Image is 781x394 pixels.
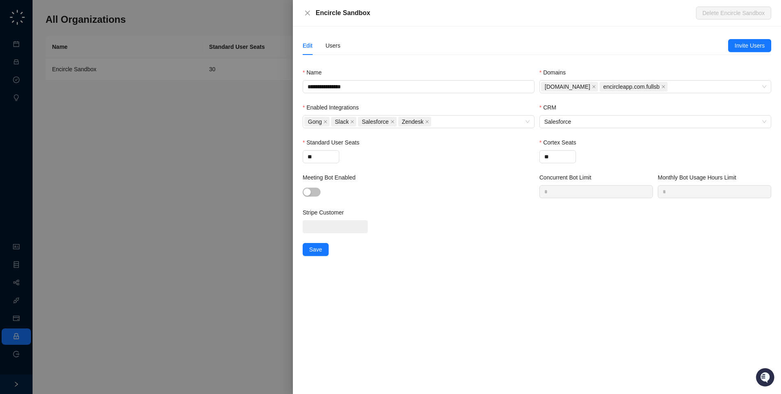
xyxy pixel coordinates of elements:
[8,46,148,59] h2: How can we help?
[323,120,327,124] span: close
[303,188,321,197] button: Meeting Bot Enabled
[303,243,329,256] button: Save
[425,120,429,124] span: close
[303,80,534,93] input: Name
[303,208,349,217] label: Stripe Customer
[304,117,329,127] span: Gong
[350,120,354,124] span: close
[8,8,24,24] img: Swyft AI
[303,41,312,50] div: Edit
[600,82,668,92] span: encircleapp.com.fullsb
[138,76,148,86] button: Start new chat
[303,8,312,18] button: Close
[335,117,349,126] span: Slack
[303,173,361,182] label: Meeting Bot Enabled
[433,119,434,125] input: Enabled Integrations
[592,85,596,89] span: close
[37,115,43,121] div: 📶
[8,115,15,121] div: 📚
[45,114,63,122] span: Status
[33,111,66,125] a: 📶Status
[8,74,23,88] img: 5124521997842_fc6d7dfcefe973c2e489_88.png
[316,8,696,18] div: Encircle Sandbox
[304,10,311,16] span: close
[696,7,771,20] button: Delete Encircle Sandbox
[402,117,424,126] span: Zendesk
[331,117,356,127] span: Slack
[539,68,572,77] label: Domains
[362,117,388,126] span: Salesforce
[57,134,98,140] a: Powered byPylon
[325,41,340,50] div: Users
[303,151,339,163] input: Standard User Seats
[541,82,598,92] span: encircleapp.com
[755,367,777,389] iframe: Open customer support
[309,245,322,254] span: Save
[540,151,576,163] input: Cortex Seats
[539,103,562,112] label: CRM
[544,116,766,128] span: Salesforce
[303,68,327,77] label: Name
[303,138,365,147] label: Standard User Seats
[81,134,98,140] span: Pylon
[728,39,771,52] button: Invite Users
[658,186,771,198] input: Monthly Bot Usage Hours Limit
[8,33,148,46] p: Welcome 👋
[28,82,103,88] div: We're available if you need us!
[539,173,597,182] label: Concurrent Bot Limit
[358,117,396,127] span: Salesforce
[539,138,582,147] label: Cortex Seats
[603,82,660,91] span: encircleapp.com.fullsb
[658,173,742,182] label: Monthly Bot Usage Hours Limit
[390,120,395,124] span: close
[540,186,652,198] input: Concurrent Bot Limit
[735,41,765,50] span: Invite Users
[545,82,590,91] span: [DOMAIN_NAME]
[303,103,364,112] label: Enabled Integrations
[398,117,432,127] span: Zendesk
[308,117,322,126] span: Gong
[661,85,665,89] span: close
[28,74,133,82] div: Start new chat
[16,114,30,122] span: Docs
[669,84,671,90] input: Domains
[5,111,33,125] a: 📚Docs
